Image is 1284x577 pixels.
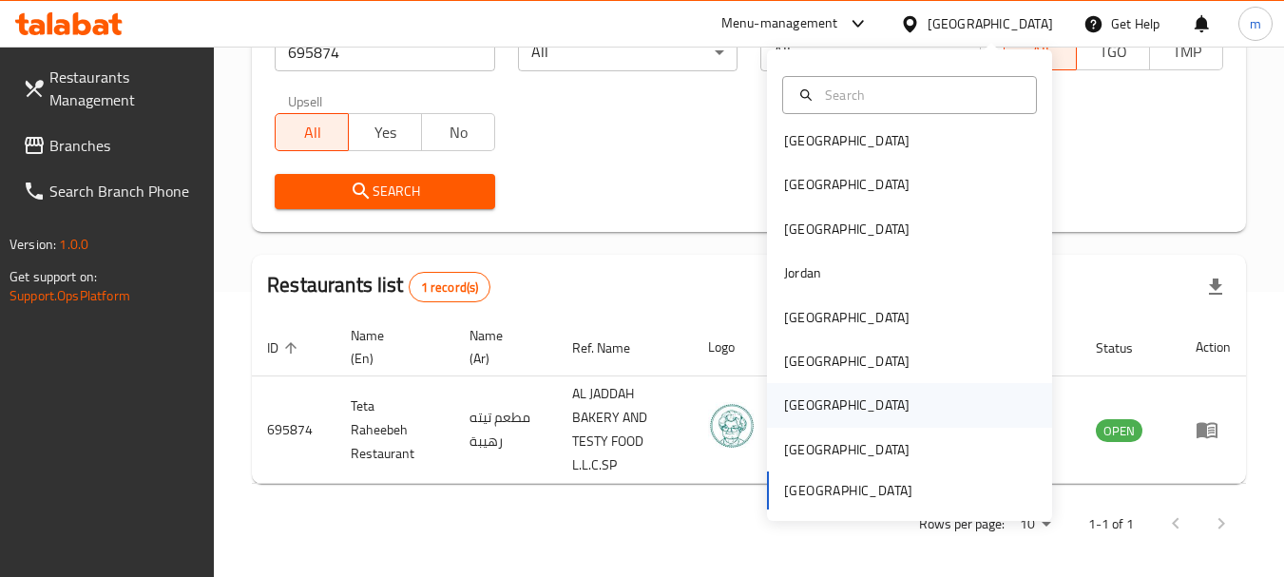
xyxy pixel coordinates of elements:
input: Search [817,85,1025,106]
div: Export file [1193,264,1238,310]
a: Support.OpsPlatform [10,283,130,308]
span: Ref. Name [572,337,655,359]
span: TMP [1158,38,1216,66]
div: [GEOGRAPHIC_DATA] [784,219,910,240]
span: Status [1096,337,1158,359]
th: Logo [693,318,778,376]
span: Name (En) [351,324,431,370]
button: TMP [1149,32,1223,70]
span: ID [267,337,303,359]
div: [GEOGRAPHIC_DATA] [784,439,910,460]
div: [GEOGRAPHIC_DATA] [784,174,910,195]
p: 1-1 of 1 [1088,512,1134,536]
div: [GEOGRAPHIC_DATA] [784,130,910,151]
span: Version: [10,232,56,257]
td: AL JADDAH BAKERY AND TESTY FOOD L.L.C.SP [557,376,692,484]
div: [GEOGRAPHIC_DATA] [784,351,910,372]
div: All [518,33,738,71]
button: All [275,113,349,151]
span: 1 record(s) [410,279,490,297]
div: Jordan [784,262,821,283]
div: [GEOGRAPHIC_DATA] [784,394,910,415]
span: Name (Ar) [470,324,535,370]
span: No [430,119,488,146]
table: enhanced table [252,318,1246,484]
p: Rows per page: [919,512,1005,536]
a: Branches [8,123,215,168]
div: All [760,33,980,71]
td: 695874 [252,376,335,484]
div: [GEOGRAPHIC_DATA] [784,307,910,328]
button: TGO [1076,32,1150,70]
input: Search for restaurant name or ID.. [275,33,494,71]
span: Search Branch Phone [49,180,200,202]
td: مطعم تيته رهيبة [454,376,558,484]
span: Restaurants Management [49,66,200,111]
span: Get support on: [10,264,97,289]
button: No [421,113,495,151]
th: Action [1180,318,1246,376]
a: Search Branch Phone [8,168,215,214]
td: Teta Raheebeh Restaurant [335,376,453,484]
label: Upsell [288,94,323,107]
div: OPEN [1096,419,1142,442]
span: m [1250,13,1261,34]
a: Restaurants Management [8,54,215,123]
span: Yes [356,119,414,146]
h2: Restaurants list [267,271,490,302]
span: 1.0.0 [59,232,88,257]
span: TGO [1084,38,1142,66]
span: OPEN [1096,420,1142,442]
div: [GEOGRAPHIC_DATA] [928,13,1053,34]
div: Menu-management [721,12,838,35]
img: Teta Raheebeh Restaurant [708,402,756,450]
span: Search [290,180,479,203]
span: All [283,119,341,146]
div: Menu [1196,418,1231,441]
button: Search [275,174,494,209]
span: Branches [49,134,200,157]
button: Yes [348,113,422,151]
div: Rows per page: [1012,510,1058,539]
